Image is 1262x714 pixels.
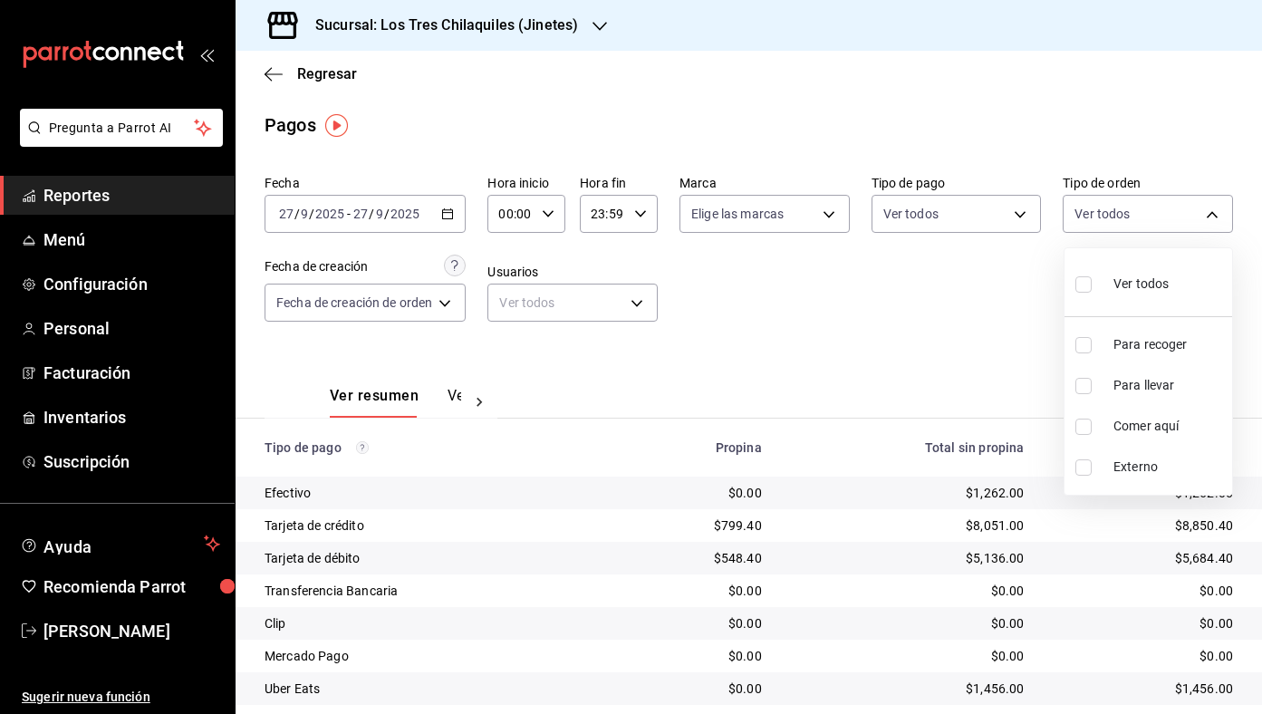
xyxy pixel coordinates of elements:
span: Ver todos [1113,275,1169,294]
img: Tooltip marker [325,114,348,137]
span: Para recoger [1113,335,1225,354]
span: Comer aquí [1113,417,1225,436]
span: Externo [1113,458,1225,477]
span: Para llevar [1113,376,1225,395]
